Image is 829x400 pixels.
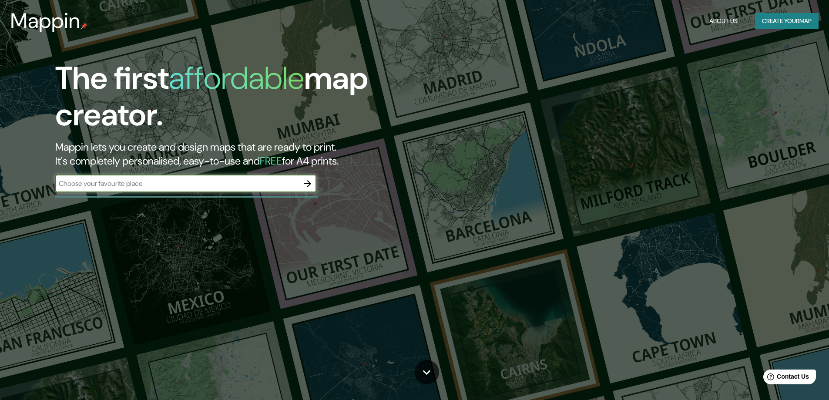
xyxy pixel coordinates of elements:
h1: affordable [169,58,304,98]
input: Choose your favourite place [55,178,299,188]
iframe: Help widget launcher [752,366,819,390]
button: Create yourmap [755,13,819,29]
h1: The first map creator. [55,60,470,140]
button: About Us [706,13,741,29]
h5: FREE [260,154,282,168]
h2: Mappin lets you create and design maps that are ready to print. It's completely personalised, eas... [55,140,470,168]
img: mappin-pin [81,23,87,30]
h3: Mappin [10,9,81,33]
